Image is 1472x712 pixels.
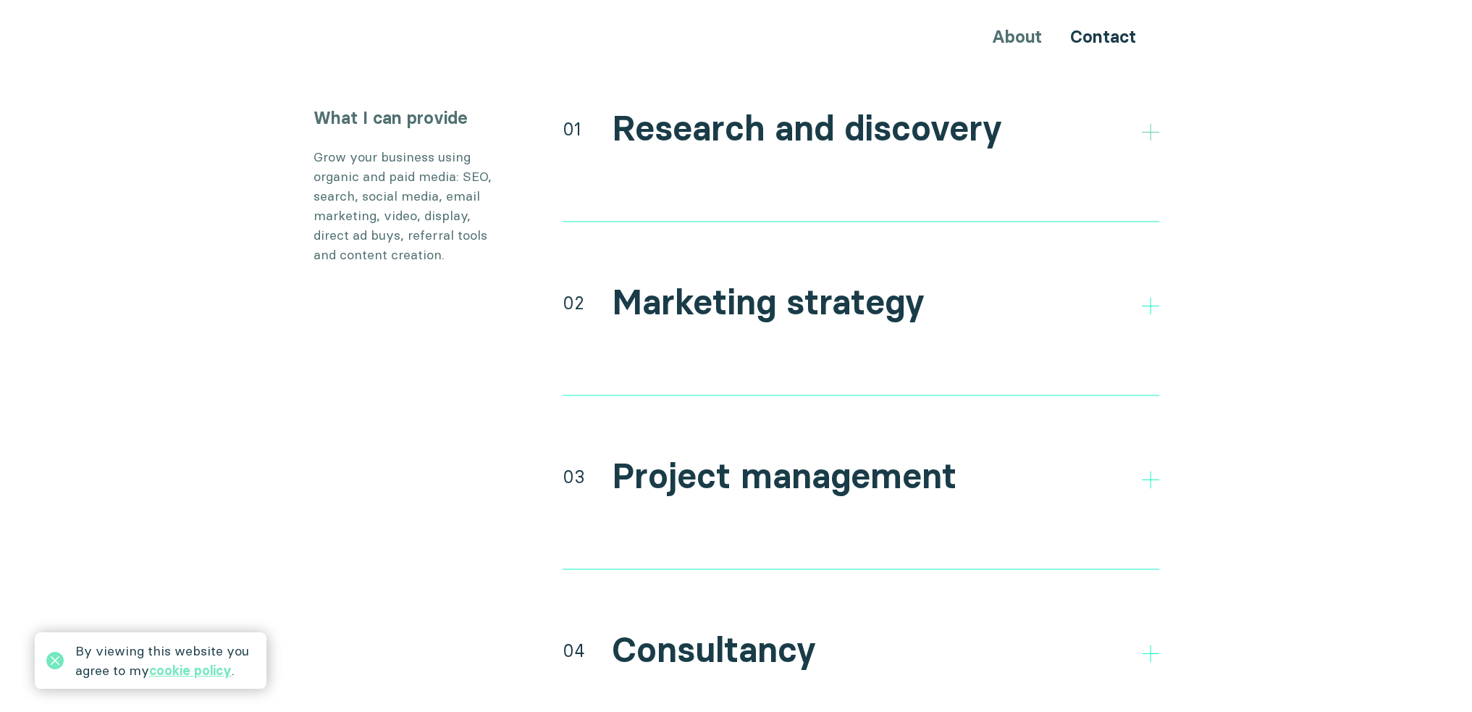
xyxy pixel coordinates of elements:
div: 02 [563,290,584,316]
h3: What I can provide [314,106,502,130]
p: Grow your business using organic and paid media: SEO, search, social media, email marketing, vide... [314,147,502,264]
div: 04 [563,637,585,663]
div: By viewing this website you agree to my . [75,641,255,680]
a: Contact [1070,26,1136,47]
div: 03 [563,464,585,490]
h2: Consultancy [612,629,816,671]
h2: Project management [612,456,956,498]
h2: Marketing strategy [612,282,925,324]
h2: Research and discovery [612,108,1002,150]
div: 01 [563,116,581,142]
a: cookie policy [149,662,232,679]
